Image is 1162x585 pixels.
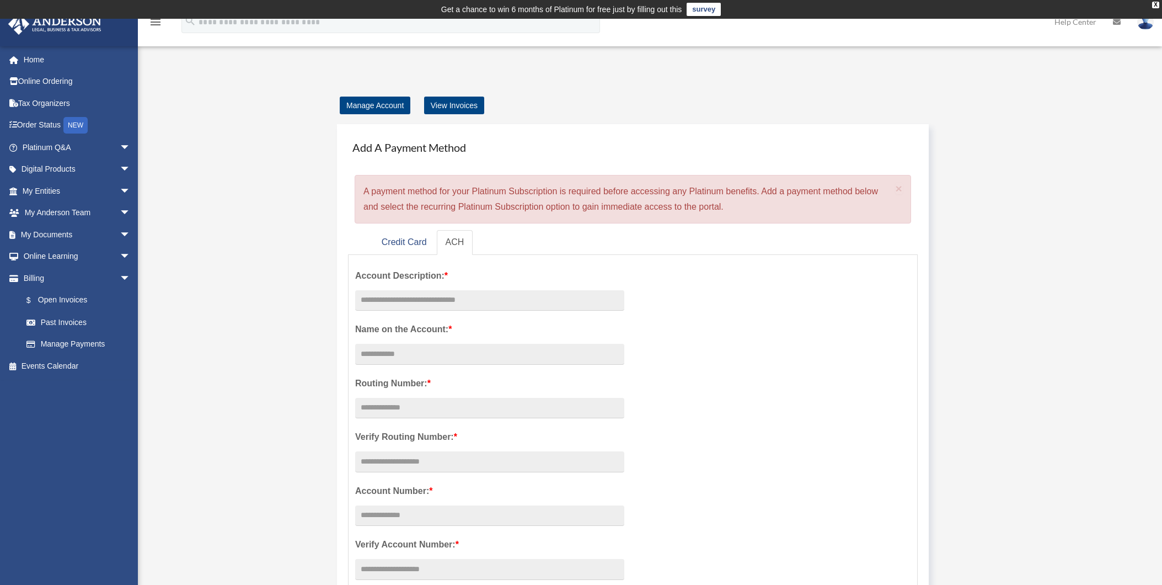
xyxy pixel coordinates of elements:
span: arrow_drop_down [120,224,142,246]
span: arrow_drop_down [120,202,142,225]
a: Manage Account [340,97,410,114]
span: arrow_drop_down [120,246,142,268]
span: arrow_drop_down [120,267,142,290]
a: Online Ordering [8,71,147,93]
label: Verify Routing Number: [355,429,624,445]
a: Credit Card [373,230,436,255]
span: × [896,182,903,195]
label: Routing Number: [355,376,624,391]
a: $Open Invoices [15,289,147,312]
i: search [184,15,196,27]
a: Events Calendar [8,355,147,377]
div: A payment method for your Platinum Subscription is required before accessing any Platinum benefit... [355,175,911,224]
a: Tax Organizers [8,92,147,114]
button: Close [896,183,903,194]
a: Home [8,49,147,71]
span: arrow_drop_down [120,158,142,181]
a: Billingarrow_drop_down [8,267,147,289]
a: Order StatusNEW [8,114,147,137]
span: arrow_drop_down [120,136,142,159]
h4: Add A Payment Method [348,135,918,159]
a: Manage Payments [15,333,142,355]
a: survey [687,3,721,16]
img: Anderson Advisors Platinum Portal [5,13,105,35]
img: User Pic [1137,14,1154,30]
label: Verify Account Number: [355,537,624,552]
a: My Documentsarrow_drop_down [8,224,147,246]
a: Platinum Q&Aarrow_drop_down [8,136,147,158]
label: Account Number: [355,483,624,499]
a: Digital Productsarrow_drop_down [8,158,147,180]
a: View Invoices [424,97,484,114]
span: arrow_drop_down [120,180,142,203]
div: Get a chance to win 6 months of Platinum for free just by filling out this [441,3,682,16]
a: menu [149,19,162,29]
label: Account Description: [355,268,624,284]
span: $ [33,294,38,307]
a: Past Invoices [15,311,147,333]
a: My Anderson Teamarrow_drop_down [8,202,147,224]
i: menu [149,15,162,29]
a: ACH [437,230,473,255]
div: NEW [63,117,88,134]
label: Name on the Account: [355,322,624,337]
a: Online Learningarrow_drop_down [8,246,147,268]
div: close [1152,2,1159,8]
a: My Entitiesarrow_drop_down [8,180,147,202]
